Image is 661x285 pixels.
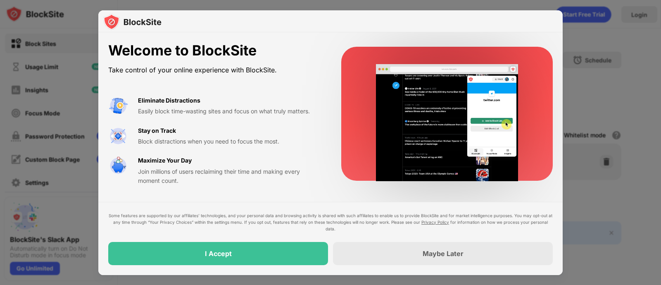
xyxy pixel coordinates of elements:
[138,137,321,146] div: Block distractions when you need to focus the most.
[423,249,464,258] div: Maybe Later
[138,126,176,135] div: Stay on Track
[108,64,321,76] div: Take control of your online experience with BlockSite.
[108,42,321,59] div: Welcome to BlockSite
[138,167,321,186] div: Join millions of users reclaiming their time and making every moment count.
[108,156,128,176] img: value-safe-time.svg
[108,126,128,146] img: value-focus.svg
[205,249,232,258] div: I Accept
[138,107,321,116] div: Easily block time-wasting sites and focus on what truly matters.
[138,96,200,105] div: Eliminate Distractions
[138,156,192,165] div: Maximize Your Day
[421,220,449,225] a: Privacy Policy
[108,212,553,232] div: Some features are supported by our affiliates’ technologies, and your personal data and browsing ...
[108,96,128,116] img: value-avoid-distractions.svg
[103,14,162,30] img: logo-blocksite.svg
